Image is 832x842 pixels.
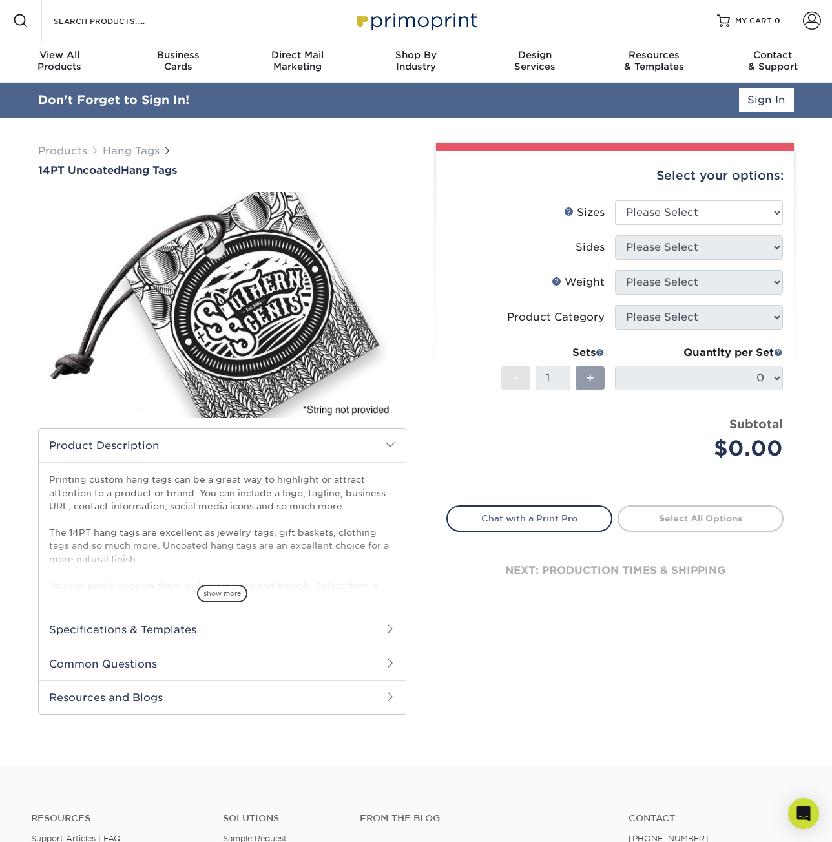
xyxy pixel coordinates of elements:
[197,585,247,602] span: show more
[594,41,713,83] a: Resources& Templates
[238,41,357,83] a: Direct MailMarketing
[788,798,819,829] div: Open Intercom Messenger
[594,49,713,72] div: & Templates
[446,532,784,609] div: next: production times & shipping
[360,813,594,824] h4: From the Blog
[38,164,406,176] h1: Hang Tags
[38,91,189,109] div: Don't Forget to Sign In!
[31,813,203,824] h4: Resources
[507,310,605,325] div: Product Category
[735,16,772,26] span: MY CART
[38,182,406,428] img: 14PT Uncoated 01
[52,13,178,28] input: SEARCH PRODUCTS.....
[39,613,406,646] h2: Specifications & Templates
[475,49,594,72] div: Services
[119,49,238,61] span: Business
[238,49,357,61] span: Direct Mail
[3,803,110,837] iframe: Google Customer Reviews
[475,41,594,83] a: DesignServices
[357,49,475,61] span: Shop By
[446,505,612,531] a: Chat with a Print Pro
[713,41,832,83] a: Contact& Support
[713,49,832,61] span: Contact
[775,16,780,25] span: 0
[38,164,121,176] span: 14PT Uncoated
[238,49,357,72] div: Marketing
[618,505,784,531] a: Select All Options
[713,49,832,72] div: & Support
[615,345,783,361] div: Quantity per Set
[357,49,475,72] div: Industry
[625,433,783,464] div: $0.00
[513,368,519,388] span: -
[39,647,406,680] h2: Common Questions
[586,368,594,388] span: +
[446,151,784,200] div: Select your options:
[739,88,794,112] a: Sign In
[39,680,406,714] h2: Resources and Blogs
[501,345,605,361] div: Sets
[564,205,605,220] div: Sizes
[223,813,340,824] h4: Solutions
[119,41,238,83] a: BusinessCards
[49,473,395,631] p: Printing custom hang tags can be a great way to highlight or attract attention to a product or br...
[39,429,406,462] h2: Product Description
[594,49,713,61] span: Resources
[38,145,87,157] a: Products
[729,417,783,431] strong: Subtotal
[351,6,481,34] img: Primoprint
[357,41,475,83] a: Shop ByIndustry
[552,275,605,290] div: Weight
[119,49,238,72] div: Cards
[103,145,160,157] a: Hang Tags
[475,49,594,61] span: Design
[576,240,605,255] div: Sides
[38,164,406,176] a: 14PT UncoatedHang Tags
[629,813,801,824] a: Contact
